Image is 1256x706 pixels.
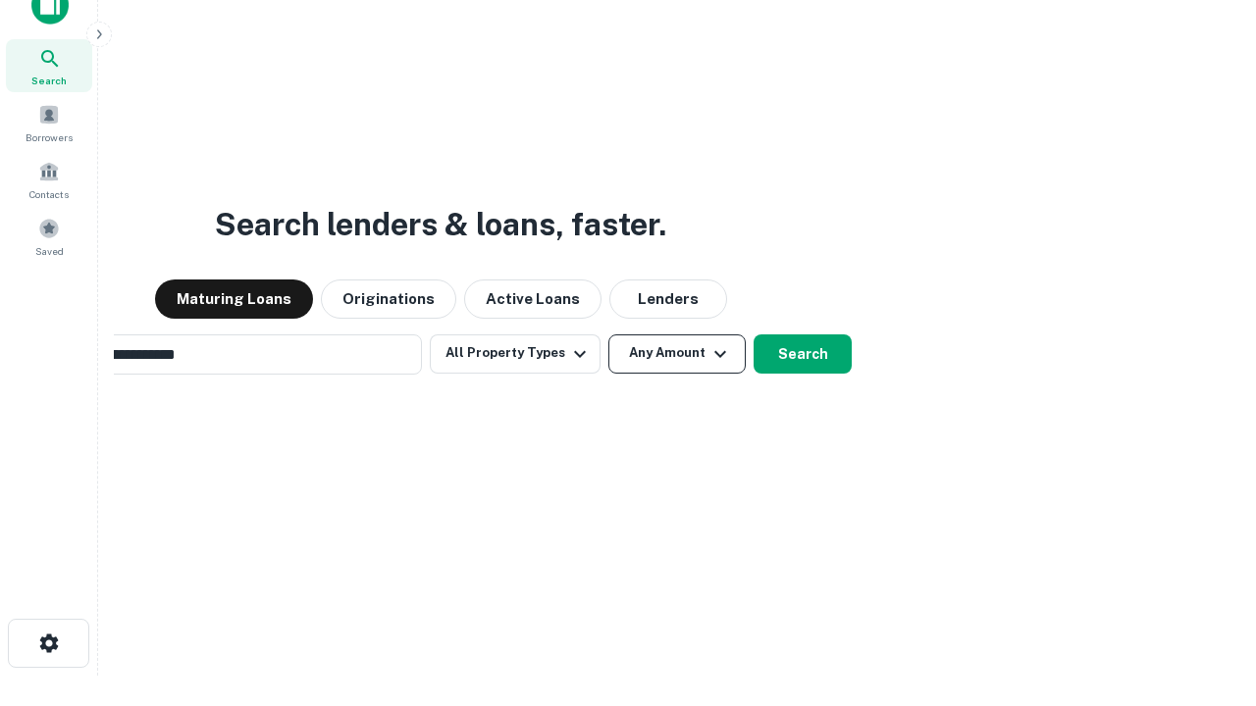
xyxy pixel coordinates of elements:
span: Contacts [29,186,69,202]
a: Contacts [6,153,92,206]
span: Saved [35,243,64,259]
button: Any Amount [608,334,746,374]
button: Originations [321,279,456,319]
span: Search [31,73,67,88]
span: Borrowers [26,129,73,145]
a: Borrowers [6,96,92,149]
button: Maturing Loans [155,279,313,319]
a: Saved [6,210,92,263]
button: Search [754,334,852,374]
button: Active Loans [464,279,602,319]
a: Search [6,39,92,92]
h3: Search lenders & loans, faster. [215,201,666,248]
button: Lenders [609,279,727,319]
button: All Property Types [430,334,601,374]
iframe: Chat Widget [1158,549,1256,643]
